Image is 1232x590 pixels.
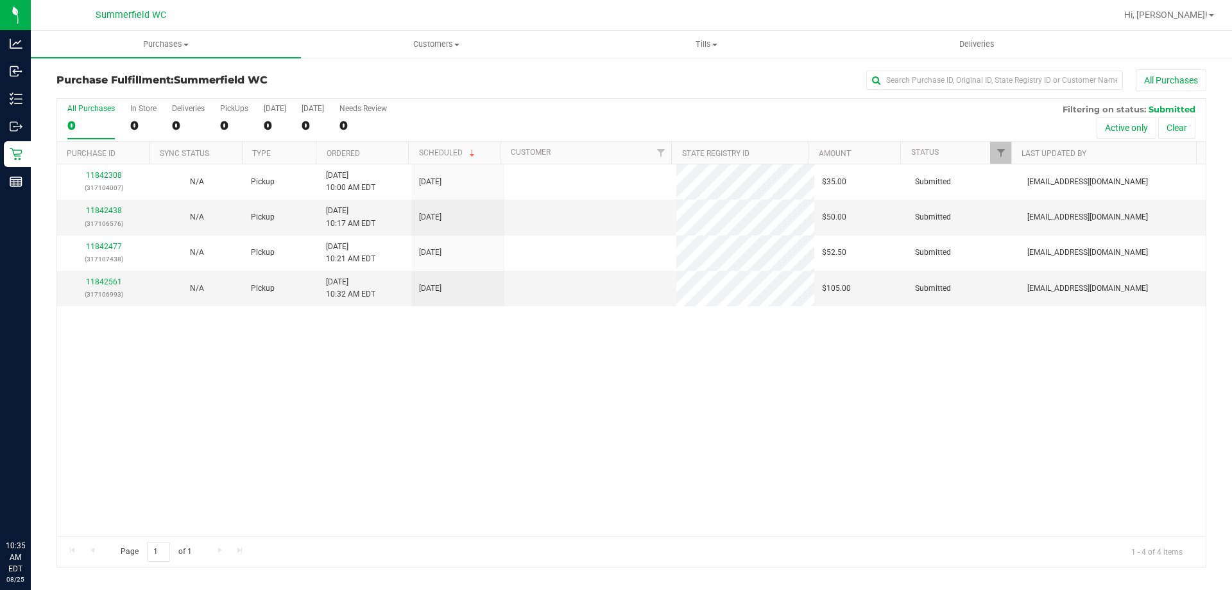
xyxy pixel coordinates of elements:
a: Type [252,149,271,158]
iframe: Resource center [13,487,51,526]
div: Deliveries [172,104,205,113]
span: 1 - 4 of 4 items [1121,542,1193,561]
a: 11842438 [86,206,122,215]
a: Customer [511,148,551,157]
input: 1 [147,542,170,562]
span: Submitted [915,176,951,188]
a: Customers [301,31,571,58]
div: Needs Review [339,104,387,113]
span: Customers [302,39,570,50]
inline-svg: Outbound [10,120,22,133]
h3: Purchase Fulfillment: [56,74,440,86]
div: [DATE] [264,104,286,113]
span: Not Applicable [190,213,204,221]
a: Purchase ID [67,149,116,158]
span: Not Applicable [190,248,204,257]
span: $35.00 [822,176,846,188]
span: [EMAIL_ADDRESS][DOMAIN_NAME] [1027,176,1148,188]
span: [DATE] 10:00 AM EDT [326,169,375,194]
a: Last Updated By [1022,149,1086,158]
button: All Purchases [1136,69,1206,91]
span: Summerfield WC [174,74,268,86]
button: N/A [190,247,204,259]
div: 0 [302,118,324,133]
span: [DATE] [419,211,441,223]
span: $52.50 [822,247,846,259]
a: State Registry ID [682,149,749,158]
span: [DATE] 10:21 AM EDT [326,241,375,265]
a: Deliveries [842,31,1112,58]
span: Purchases [31,39,301,50]
a: Amount [819,149,851,158]
div: 0 [264,118,286,133]
span: Deliveries [942,39,1012,50]
a: Purchases [31,31,301,58]
span: [DATE] 10:32 AM EDT [326,276,375,300]
span: Hi, [PERSON_NAME]! [1124,10,1208,20]
div: In Store [130,104,157,113]
div: All Purchases [67,104,115,113]
span: Summerfield WC [96,10,166,21]
div: [DATE] [302,104,324,113]
span: Submitted [915,211,951,223]
a: Sync Status [160,149,209,158]
button: N/A [190,282,204,295]
div: 0 [67,118,115,133]
button: Clear [1158,117,1195,139]
inline-svg: Analytics [10,37,22,50]
inline-svg: Inventory [10,92,22,105]
a: Status [911,148,939,157]
span: Not Applicable [190,284,204,293]
p: (317107438) [65,253,142,265]
span: [DATE] 10:17 AM EDT [326,205,375,229]
span: [EMAIL_ADDRESS][DOMAIN_NAME] [1027,282,1148,295]
span: Pickup [251,211,275,223]
a: Scheduled [419,148,477,157]
div: 0 [220,118,248,133]
span: Not Applicable [190,177,204,186]
button: Active only [1097,117,1156,139]
span: $105.00 [822,282,851,295]
span: [DATE] [419,247,441,259]
input: Search Purchase ID, Original ID, State Registry ID or Customer Name... [866,71,1123,90]
span: Pickup [251,282,275,295]
a: Filter [650,142,671,164]
div: PickUps [220,104,248,113]
span: [EMAIL_ADDRESS][DOMAIN_NAME] [1027,211,1148,223]
p: 10:35 AM EDT [6,540,25,575]
span: Submitted [915,282,951,295]
inline-svg: Retail [10,148,22,161]
span: Submitted [1149,104,1195,114]
a: 11842308 [86,171,122,180]
span: Submitted [915,247,951,259]
a: Tills [571,31,841,58]
p: (317104007) [65,182,142,194]
p: 08/25 [6,575,25,584]
div: 0 [130,118,157,133]
p: (317106993) [65,288,142,300]
span: Page of 1 [110,542,202,562]
a: 11842477 [86,242,122,251]
span: Filtering on status: [1063,104,1146,114]
span: [DATE] [419,282,441,295]
inline-svg: Reports [10,175,22,188]
span: $50.00 [822,211,846,223]
span: [EMAIL_ADDRESS][DOMAIN_NAME] [1027,247,1148,259]
span: Pickup [251,247,275,259]
a: Filter [990,142,1011,164]
button: N/A [190,211,204,223]
div: 0 [172,118,205,133]
div: 0 [339,118,387,133]
a: 11842561 [86,277,122,286]
span: Pickup [251,176,275,188]
inline-svg: Inbound [10,65,22,78]
a: Ordered [327,149,360,158]
span: Tills [572,39,841,50]
p: (317106576) [65,218,142,230]
span: [DATE] [419,176,441,188]
button: N/A [190,176,204,188]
